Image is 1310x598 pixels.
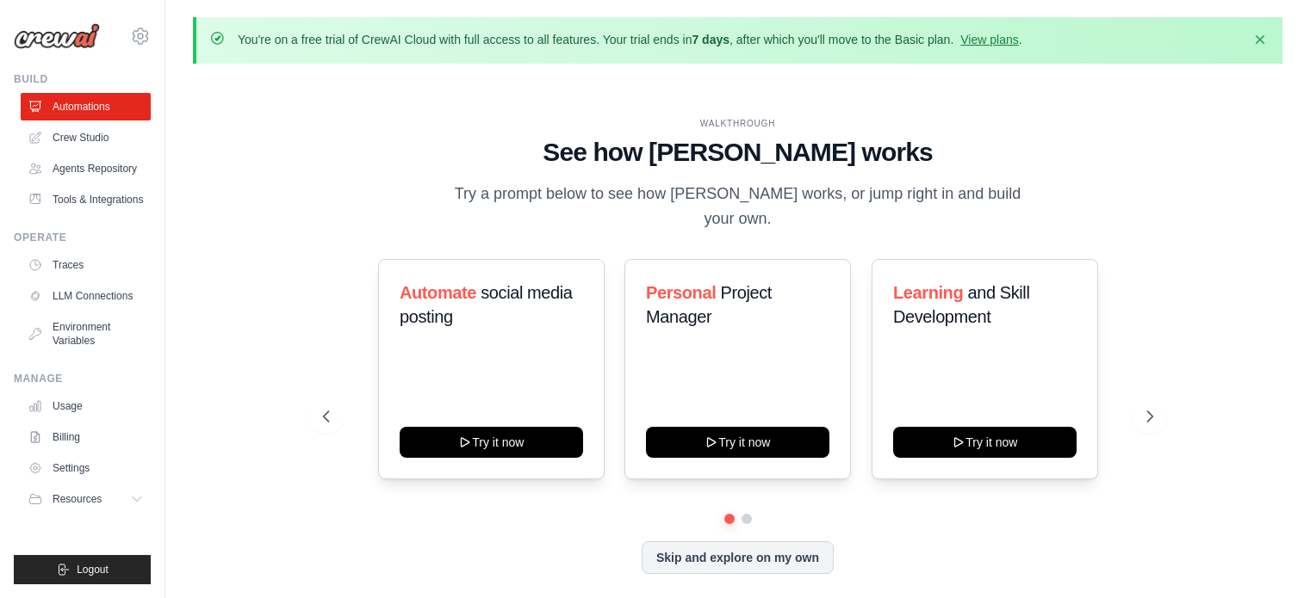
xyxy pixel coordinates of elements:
[21,392,151,420] a: Usage
[14,23,100,49] img: Logo
[77,563,109,576] span: Logout
[646,283,716,302] span: Personal
[53,492,102,506] span: Resources
[21,93,151,120] a: Automations
[646,427,829,458] button: Try it now
[400,283,573,326] span: social media posting
[21,124,151,151] a: Crew Studio
[400,427,583,458] button: Try it now
[21,186,151,213] a: Tools & Integrations
[14,72,151,86] div: Build
[692,33,730,46] strong: 7 days
[449,182,1028,232] p: Try a prompt below to see how [PERSON_NAME] works, or jump right in and build your own.
[323,137,1153,168] h1: See how [PERSON_NAME] works
[14,372,151,385] div: Manage
[14,555,151,584] button: Logout
[238,31,1022,48] p: You're on a free trial of CrewAI Cloud with full access to all features. Your trial ends in , aft...
[21,251,151,279] a: Traces
[400,283,476,302] span: Automate
[14,231,151,244] div: Operate
[21,454,151,482] a: Settings
[323,117,1153,130] div: WALKTHROUGH
[21,155,151,182] a: Agents Repository
[960,33,1018,46] a: View plans
[893,283,963,302] span: Learning
[893,283,1029,326] span: and Skill Development
[21,423,151,451] a: Billing
[21,282,151,310] a: LLM Connections
[21,485,151,513] button: Resources
[642,541,834,574] button: Skip and explore on my own
[21,313,151,354] a: Environment Variables
[893,427,1077,458] button: Try it now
